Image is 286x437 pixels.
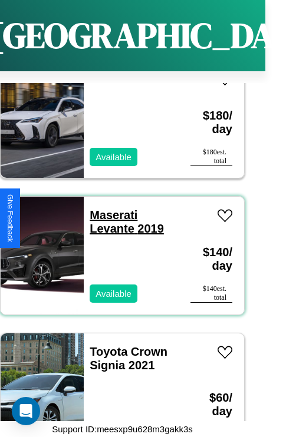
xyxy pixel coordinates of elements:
p: Available [96,149,132,165]
p: Available [96,286,132,302]
h3: $ 60 / day [190,379,232,430]
div: Open Intercom Messenger [12,397,40,425]
h3: $ 180 / day [190,97,232,148]
div: $ 140 est. total [190,284,232,303]
a: Toyota Crown Signia 2021 [90,345,167,372]
a: Maserati Levante 2019 [90,208,164,235]
div: $ 180 est. total [190,148,232,166]
p: Support ID: meesxp9u628m3gakk3s [52,421,192,437]
div: Give Feedback [6,194,14,242]
h3: $ 140 / day [190,234,232,284]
